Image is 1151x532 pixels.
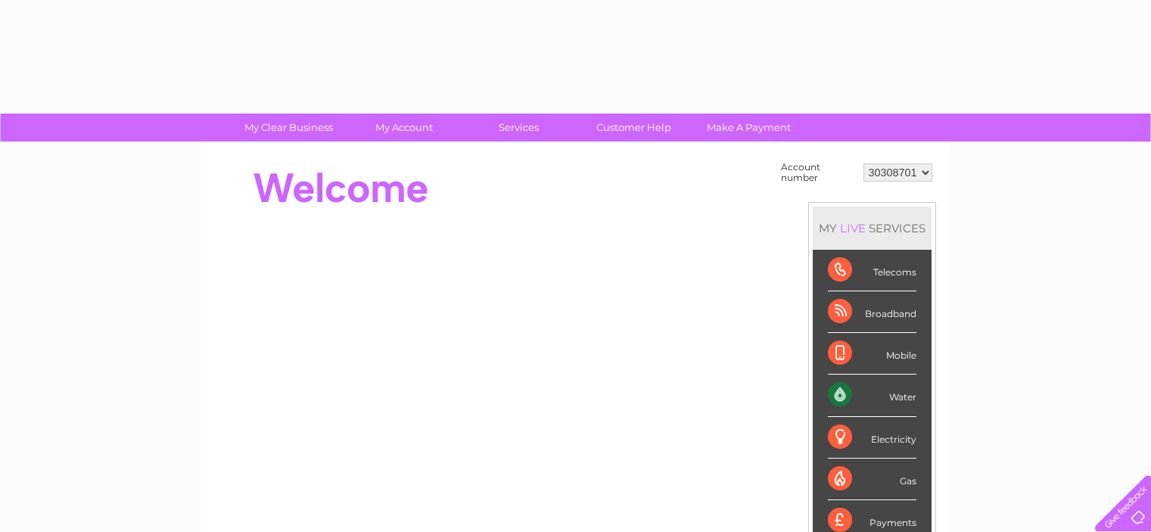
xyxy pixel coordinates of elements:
div: Telecoms [828,250,916,291]
div: Gas [828,459,916,500]
div: Mobile [828,333,916,375]
div: Broadband [828,291,916,333]
td: Account number [777,158,860,187]
a: My Clear Business [226,114,351,142]
a: My Account [341,114,466,142]
a: Services [456,114,581,142]
div: MY SERVICES [813,207,932,250]
div: Water [828,375,916,416]
a: Customer Help [571,114,696,142]
div: Electricity [828,417,916,459]
div: LIVE [837,221,869,235]
a: Make A Payment [686,114,811,142]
